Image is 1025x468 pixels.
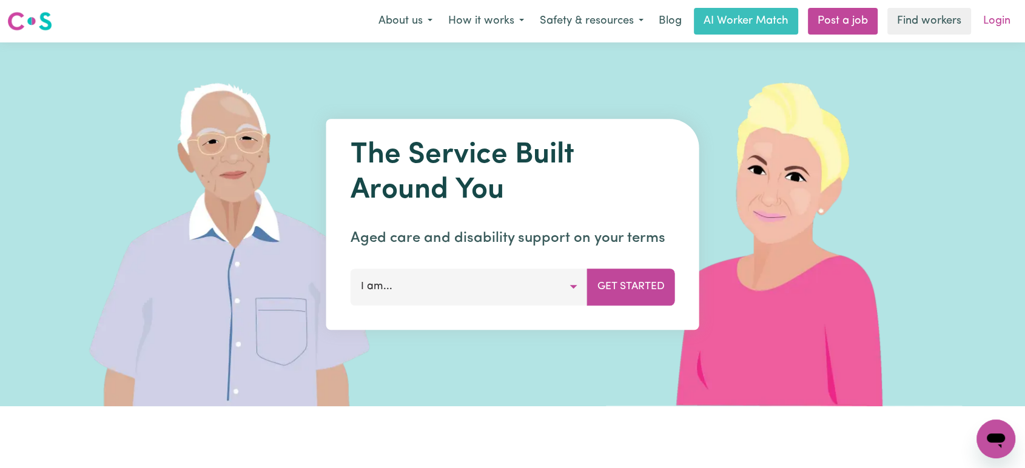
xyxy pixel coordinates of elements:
[7,10,52,32] img: Careseekers logo
[651,8,689,35] a: Blog
[7,7,52,35] a: Careseekers logo
[976,420,1015,458] iframe: Button to launch messaging window
[976,8,1018,35] a: Login
[371,8,440,34] button: About us
[351,138,675,208] h1: The Service Built Around You
[351,227,675,249] p: Aged care and disability support on your terms
[587,269,675,305] button: Get Started
[440,8,532,34] button: How it works
[808,8,878,35] a: Post a job
[694,8,798,35] a: AI Worker Match
[532,8,651,34] button: Safety & resources
[887,8,971,35] a: Find workers
[351,269,588,305] button: I am...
